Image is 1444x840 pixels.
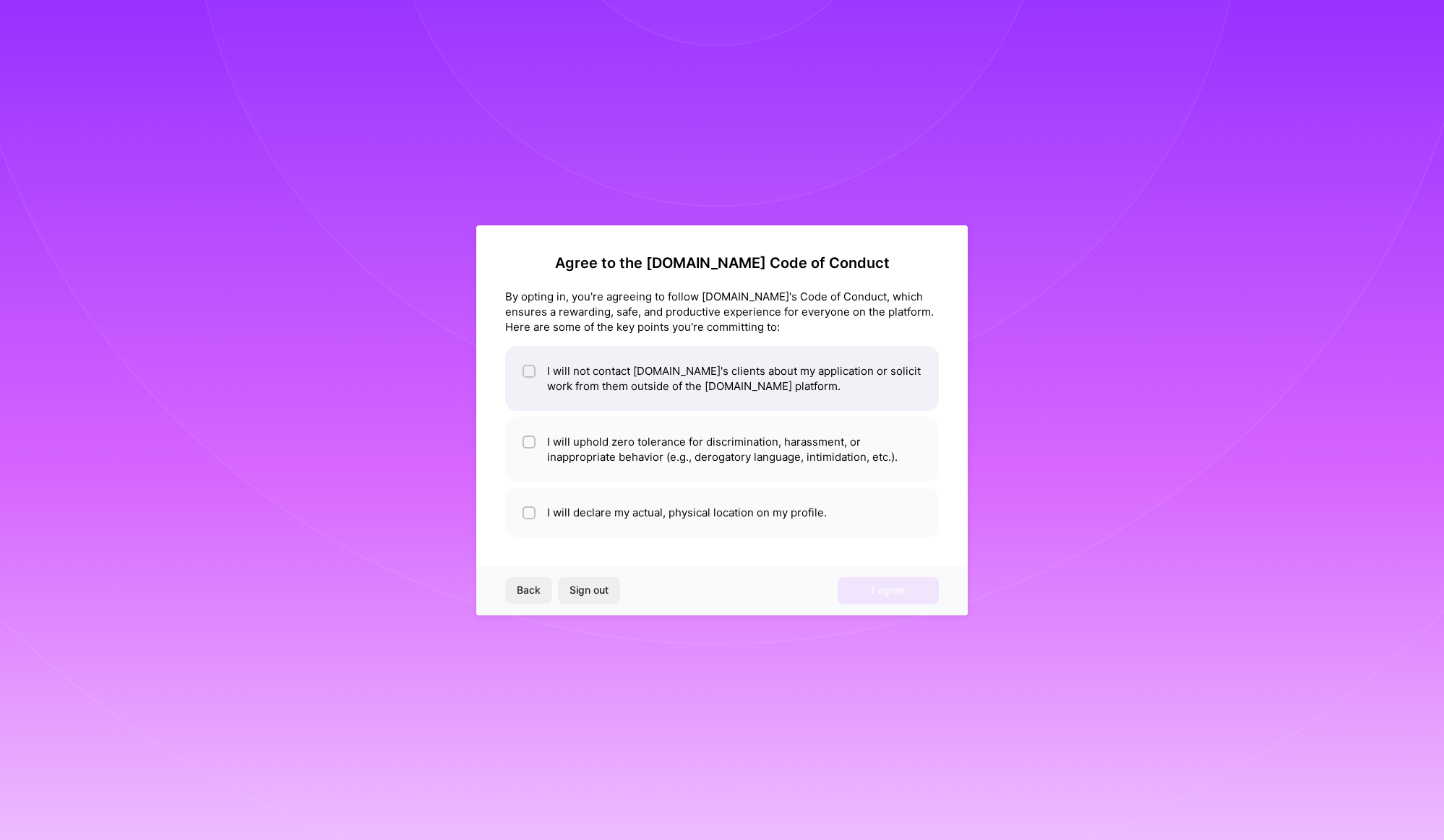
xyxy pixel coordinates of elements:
[505,346,939,411] li: I will not contact [DOMAIN_NAME]'s clients about my application or solicit work from them outside...
[505,289,939,334] div: By opting in, you're agreeing to follow [DOMAIN_NAME]'s Code of Conduct, which ensures a rewardin...
[505,417,939,482] li: I will uphold zero tolerance for discrimination, harassment, or inappropriate behavior (e.g., der...
[505,577,552,603] button: Back
[517,583,541,597] span: Back
[505,254,939,272] h2: Agree to the [DOMAIN_NAME] Code of Conduct
[570,583,609,597] span: Sign out
[505,488,939,537] li: I will declare my actual, physical location on my profile.
[558,577,620,603] button: Sign out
